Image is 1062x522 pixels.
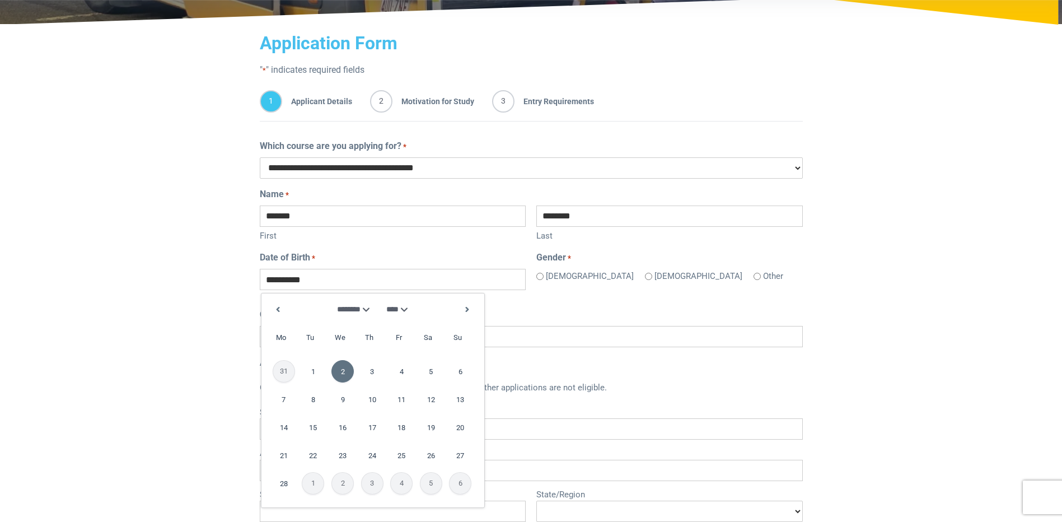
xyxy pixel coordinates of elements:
[302,472,324,495] span: 1
[282,90,352,113] span: Applicant Details
[449,472,471,495] span: 6
[260,403,803,419] label: Street Address
[358,327,381,349] span: Thursday
[260,188,803,201] legend: Name
[260,139,406,153] label: Which course are you applying for?
[273,416,295,439] a: 14
[536,227,802,243] label: Last
[331,472,354,495] span: 2
[302,444,324,467] a: 22
[390,472,413,495] span: 4
[331,416,354,439] a: 16
[273,388,295,411] a: 7
[392,90,474,113] span: Motivation for Study
[654,270,742,283] label: [DEMOGRAPHIC_DATA]
[387,327,410,349] span: Friday
[459,301,476,318] a: Next
[361,388,383,411] a: 10
[270,327,292,349] span: Monday
[302,388,324,411] a: 8
[260,227,526,243] label: First
[331,444,354,467] a: 23
[390,416,413,439] a: 18
[370,90,392,113] span: 2
[420,472,442,495] span: 5
[273,472,295,495] a: 28
[449,416,471,439] a: 20
[260,486,526,501] label: Suburb
[273,360,295,383] span: 31
[536,251,802,264] legend: Gender
[449,360,471,383] a: 6
[420,444,442,467] a: 26
[361,416,383,439] a: 17
[270,301,287,318] a: Previous
[420,388,442,411] a: 12
[361,444,383,467] a: 24
[260,374,803,403] div: Only Australian and New Zealand addresses are accepted. Other applications are not eligible.
[390,388,413,411] a: 11
[329,327,351,349] span: Wednesday
[260,444,803,460] label: Address Line 2
[390,360,413,383] a: 4
[446,327,469,349] span: Sunday
[302,360,324,383] a: 1
[302,416,324,439] a: 15
[390,444,413,467] a: 25
[449,388,471,411] a: 13
[763,270,783,283] label: Other
[361,360,383,383] a: 3
[260,63,803,77] p: " " indicates required fields
[420,360,442,383] a: 5
[514,90,594,113] span: Entry Requirements
[260,32,803,54] h2: Application Form
[546,270,634,283] label: [DEMOGRAPHIC_DATA]
[260,356,803,370] legend: Address
[260,90,282,113] span: 1
[386,304,411,315] select: Select year
[260,251,315,264] label: Date of Birth
[449,444,471,467] a: 27
[299,327,321,349] span: Tuesday
[273,444,295,467] a: 21
[260,308,310,321] label: Occupation
[536,486,802,501] label: State/Region
[492,90,514,113] span: 3
[361,472,383,495] span: 3
[334,304,373,315] select: Select month
[417,327,439,349] span: Saturday
[420,416,442,439] a: 19
[331,360,354,383] a: 2
[331,388,354,411] a: 9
